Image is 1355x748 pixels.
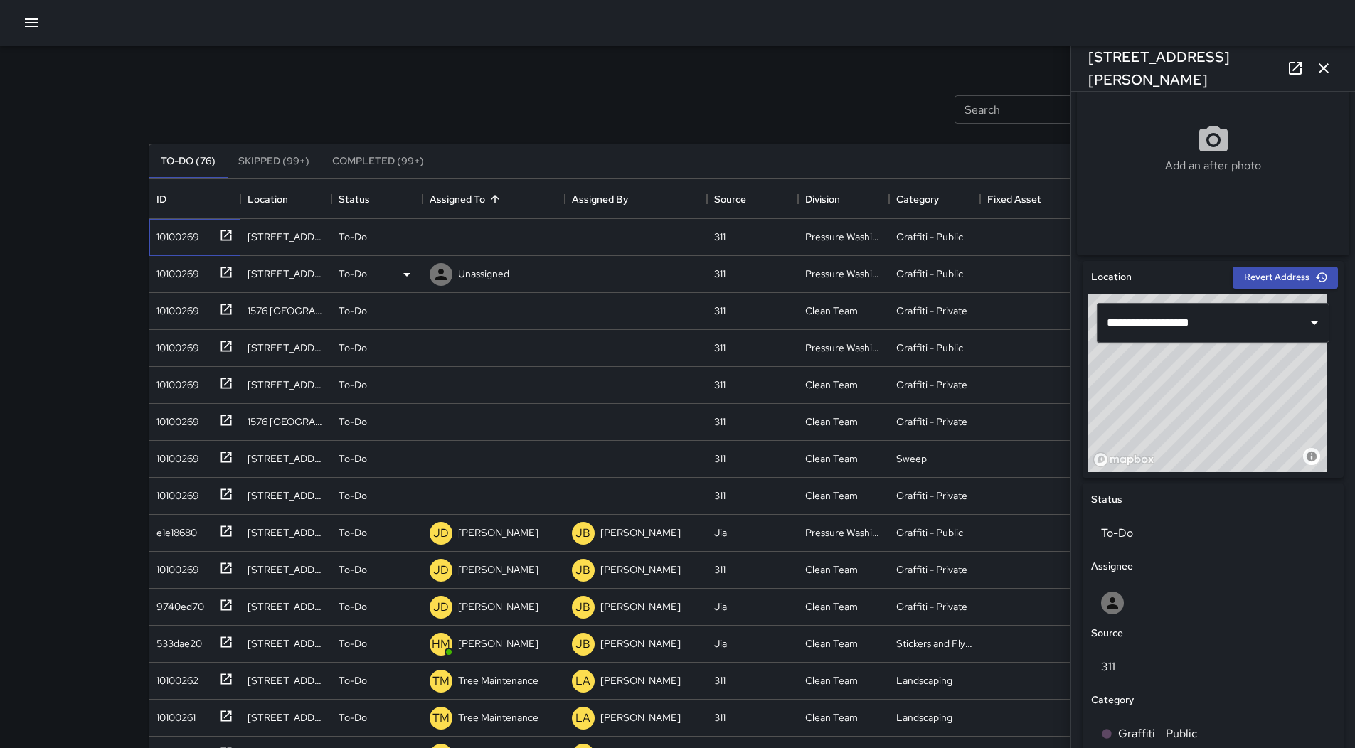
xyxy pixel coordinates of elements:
div: 9740ed70 [151,594,204,614]
div: Clean Team [805,378,858,392]
p: JD [433,562,449,579]
div: Fixed Asset [980,179,1071,219]
div: Graffiti - Public [896,230,963,244]
p: To-Do [339,304,367,318]
p: [PERSON_NAME] [458,562,538,577]
div: Graffiti - Private [896,599,967,614]
div: 77 Van Ness Avenue [248,525,324,540]
div: 10100269 [151,335,199,355]
div: 10100269 [151,298,199,318]
div: Status [339,179,370,219]
div: Stickers and Flyers [896,636,973,651]
p: JB [575,599,590,616]
div: 311 [714,304,726,318]
div: Landscaping [896,673,952,688]
div: 311 [714,562,726,577]
div: 1576 Market Street [248,415,324,429]
div: 1135 Van Ness Avenue [248,562,324,577]
div: Pressure Washing [805,525,882,540]
p: JB [575,636,590,653]
div: Graffiti - Private [896,562,967,577]
div: 10100269 [151,372,199,392]
div: 311 [714,673,726,688]
div: Fixed Asset [987,179,1041,219]
p: [PERSON_NAME] [600,710,681,725]
div: 10100269 [151,446,199,466]
button: Sort [485,189,505,209]
div: 10100269 [151,409,199,429]
div: Jia [714,599,727,614]
div: 298 Mcallister Street [248,636,324,651]
div: Pressure Washing [805,230,882,244]
div: Clean Team [805,488,858,503]
p: LA [575,710,590,727]
div: 55 Oak Street [248,378,324,392]
div: Assigned By [565,179,707,219]
div: Pressure Washing [805,267,882,281]
div: Graffiti - Private [896,488,967,503]
p: JB [575,562,590,579]
div: Clean Team [805,304,858,318]
p: [PERSON_NAME] [600,636,681,651]
div: Graffiti - Public [896,525,963,540]
div: 179 Oak Street [248,267,324,281]
p: To-Do [339,230,367,244]
div: Source [707,179,798,219]
p: To-Do [339,378,367,392]
p: [PERSON_NAME] [600,599,681,614]
div: 10100261 [151,705,196,725]
div: Source [714,179,746,219]
div: Pressure Washing [805,341,882,355]
p: [PERSON_NAME] [458,599,538,614]
p: Tree Maintenance [458,673,538,688]
div: e1e18680 [151,520,197,540]
div: 311 [714,452,726,466]
p: To-Do [339,488,367,503]
p: To-Do [339,599,367,614]
div: 311 [714,267,726,281]
div: 1576 Market Street [248,304,324,318]
div: Division [798,179,889,219]
div: Clean Team [805,710,858,725]
div: Graffiti - Private [896,304,967,318]
div: Location [248,179,288,219]
p: JD [433,525,449,542]
div: Assigned To [423,179,565,219]
div: Assigned By [572,179,628,219]
p: To-Do [339,415,367,429]
div: 10100262 [151,668,198,688]
div: 311 [714,378,726,392]
div: Graffiti - Private [896,378,967,392]
p: To-Do [339,452,367,466]
p: To-Do [339,267,367,281]
div: Clean Team [805,636,858,651]
div: Jia [714,636,727,651]
div: 533dae20 [151,631,202,651]
div: Graffiti - Public [896,267,963,281]
p: LA [575,673,590,690]
div: 10100269 [151,557,199,577]
p: [PERSON_NAME] [600,562,681,577]
p: JB [575,525,590,542]
div: Clean Team [805,452,858,466]
div: Graffiti - Public [896,341,963,355]
div: ID [156,179,166,219]
div: Clean Team [805,599,858,614]
div: 679 Golden Gate Avenue [248,488,324,503]
div: Category [896,179,939,219]
p: To-Do [339,562,367,577]
div: 311 [714,230,726,244]
div: Graffiti - Private [896,415,967,429]
div: 114 Larkin Street [248,452,324,466]
div: 400 Van Ness Avenue [248,230,324,244]
div: Status [331,179,423,219]
div: 10100269 [151,483,199,503]
div: Category [889,179,980,219]
div: Clean Team [805,415,858,429]
div: 311 [714,488,726,503]
div: 1639 Market Street [248,599,324,614]
p: JD [433,599,449,616]
div: 1564 Market Street [248,341,324,355]
div: Assigned To [430,179,485,219]
p: To-Do [339,525,367,540]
